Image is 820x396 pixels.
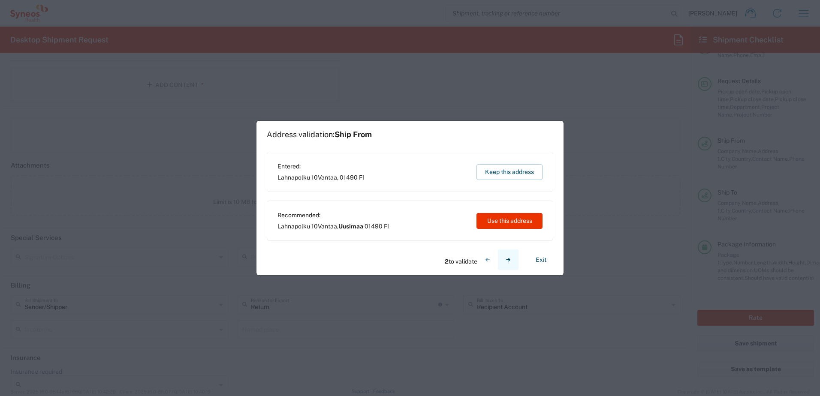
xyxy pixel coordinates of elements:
[277,211,389,219] span: Recommended:
[318,174,337,181] span: Vantaa
[476,164,543,180] button: Keep this address
[267,130,372,139] h1: Address validation:
[338,223,363,230] span: Uusimaa
[445,249,519,270] div: to validate
[335,130,372,139] span: Ship From
[277,162,364,170] span: Entered:
[384,223,389,230] span: FI
[359,174,364,181] span: FI
[277,222,389,230] span: Lahnapolku 10 ,
[277,174,364,181] span: Lahnapolku 10 ,
[365,223,383,230] span: 01490
[318,223,337,230] span: Vantaa
[476,213,543,229] button: Use this address
[529,252,553,267] button: Exit
[445,258,449,265] span: 2
[340,174,358,181] span: 01490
